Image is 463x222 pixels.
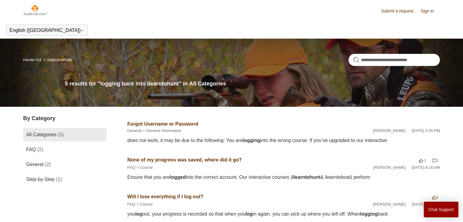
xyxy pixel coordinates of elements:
[45,162,51,167] span: (2)
[23,114,107,123] h3: By Category
[412,202,440,206] time: 08/08/2022, 06:11
[127,202,135,206] a: FAQ
[23,57,41,62] a: Hunter-Ed
[127,174,440,181] div: Ensure that you are into the correct account. Our interactive courses ( & ilearntoboat) perform
[373,201,406,207] li: [PERSON_NAME]
[127,157,242,162] a: None of my progress was saved, where did it go?
[127,121,198,127] a: Forgot Username or Password
[26,147,36,152] span: FAQ
[127,194,203,199] a: Will I lose everything if I log out?
[26,162,44,167] span: General
[127,210,440,218] div: you out, your progress is recorded so that when you in again, you can pick up where you left off....
[432,195,438,199] span: 2
[243,138,260,143] em: logging
[23,4,48,16] img: Hunter-Ed Help Center home page
[421,8,440,14] a: Sign in
[23,158,107,171] a: General (2)
[127,201,135,207] li: FAQ
[245,211,253,217] em: log
[127,165,135,171] li: FAQ
[23,57,42,62] li: Hunter-Ed
[42,57,72,62] li: Search results
[65,80,440,88] h1: 5 results for "logging back into Ilearntohunt" in All Categories
[56,177,62,182] span: (1)
[37,147,44,152] span: (2)
[170,175,186,180] em: logged
[146,128,181,133] a: General Information
[419,158,426,163] span: -1
[127,165,135,170] a: FAQ
[349,54,440,66] input: Search
[23,128,107,141] a: All Categories (5)
[58,132,64,137] span: (5)
[127,137,440,144] div: does not work, it may be due to the following: You are into the wrong course: If you’ve upgraded ...
[127,128,141,134] li: General
[26,132,57,137] span: All Categories
[127,128,141,133] a: General
[135,201,153,207] li: Course
[23,143,107,156] a: FAQ (2)
[424,202,459,217] button: Chat Support
[140,202,153,206] a: Course
[432,158,438,163] span: 1
[381,8,419,14] a: Submit a request
[292,175,320,180] em: ilearntohunt
[135,211,142,217] em: log
[360,211,378,217] em: logging
[9,28,84,33] button: English ([GEOGRAPHIC_DATA])
[135,165,153,171] li: Course
[373,128,405,134] li: [PERSON_NAME]
[142,128,181,134] li: General Information
[412,165,440,170] time: 07/28/2022, 08:16
[23,173,107,186] a: Step-by-Step (1)
[373,165,406,171] li: [PERSON_NAME]
[140,165,153,170] a: Course
[412,128,440,133] time: 05/20/2025, 15:25
[26,177,54,182] span: Step-by-Step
